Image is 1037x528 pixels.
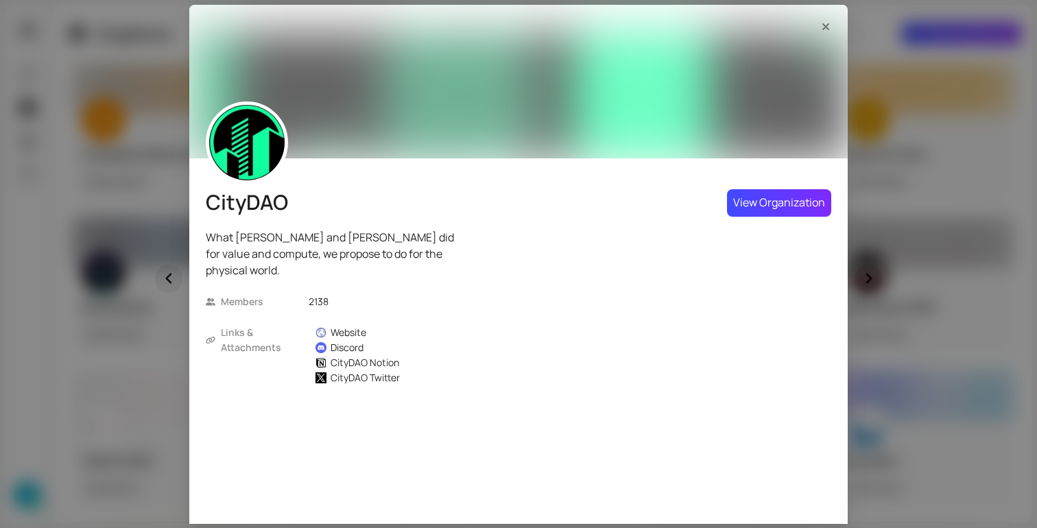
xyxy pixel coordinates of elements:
[209,105,285,180] img: pbu-aLvZtY.jpeg
[206,189,467,215] div: CityDAO
[727,189,831,217] button: View Organization
[206,229,467,278] p: What [PERSON_NAME] and [PERSON_NAME] did for value and compute, we propose to do for the physical...
[315,325,366,340] a: Website
[221,294,309,309] span: Members
[733,194,825,211] span: View Organization
[221,325,309,355] span: Links & Attachments
[815,16,837,38] button: Close
[331,370,400,385] div: CityDAO Twitter
[315,370,400,385] a: CityDAO Twitter
[309,294,467,309] div: 2138
[331,325,366,340] div: Website
[331,340,363,355] div: Discord
[484,229,831,503] iframe: CityDAO - Circles View
[331,355,399,370] div: CityDAO Notion
[315,355,399,370] a: CityDAO Notion
[315,340,363,355] a: Discord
